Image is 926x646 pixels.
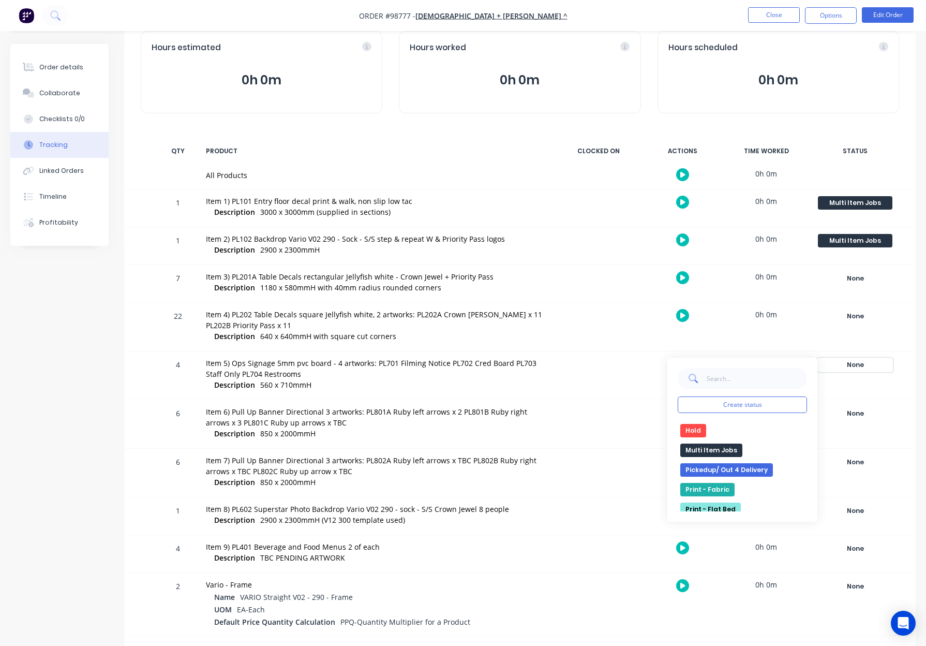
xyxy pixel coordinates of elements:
[214,282,255,293] span: Description
[817,406,893,421] button: None
[340,617,470,627] span: PPQ-Quantity Multiplier for a Product
[817,233,893,248] button: Multi Item Jobs
[817,309,893,324] button: None
[10,158,109,184] button: Linked Orders
[706,368,807,389] input: Search...
[260,207,391,217] span: 3000 x 3000mm (supplied in sections)
[214,604,232,615] span: UOM
[891,611,916,636] div: Open Intercom Messenger
[727,140,805,162] div: TIME WORKED
[862,7,914,23] button: Edit Order
[680,463,773,477] button: Pickedup/ Out 4 Delivery
[10,210,109,236] button: Profitability
[644,140,721,162] div: ACTIONS
[206,170,547,181] div: All Products
[415,11,567,21] a: [DEMOGRAPHIC_DATA] + [PERSON_NAME] ^
[206,406,547,428] div: Item 6) Pull Up Banner Directional 3 artworks: PL801A Ruby left arrows x 2 PL801B Ruby right arro...
[260,553,345,563] span: TBC PENDING ARTWORK
[39,218,78,227] div: Profitability
[748,7,800,23] button: Close
[811,140,899,162] div: STATUS
[727,189,805,213] div: 0h 0m
[10,106,109,132] button: Checklists 0/0
[817,358,893,372] button: None
[727,535,805,559] div: 0h 0m
[678,397,807,413] button: Create status
[817,196,893,210] button: Multi Item Jobs
[260,331,396,341] span: 640 x 640mmH with square cut corners
[214,592,235,603] span: Name
[162,353,193,400] div: 4
[214,616,335,627] span: Default Price Quantity Calculation
[260,429,316,438] span: 850 x 2000mmH
[10,80,109,106] button: Collaborate
[10,54,109,80] button: Order details
[162,229,193,265] div: 1
[39,140,68,150] div: Tracking
[727,265,805,288] div: 0h 0m
[206,358,547,379] div: Item 5) Ops Signage 5mm pvc board - 4 artworks: PL701 Filming Notice PL702 Cred Board PL703 Staff...
[818,272,892,285] div: None
[214,379,255,390] span: Description
[680,424,706,437] button: Hold
[39,114,85,124] div: Checklists 0/0
[818,407,892,420] div: None
[206,455,547,477] div: Item 7) Pull Up Banner Directional 3 artworks: PL802A Ruby left arrows x TBC PL802B Ruby right ar...
[162,450,193,497] div: 6
[260,515,405,525] span: 2900 x 2300mmH (V12 300 template used)
[214,331,255,342] span: Description
[200,140,554,162] div: PRODUCT
[10,132,109,158] button: Tracking
[818,310,892,323] div: None
[206,504,547,515] div: Item 8) PL602 Superstar Photo Backdrop Vario V02 290 - sock - S/S Crown Jewel 8 people
[680,483,735,496] button: Print - Fabric
[214,477,255,488] span: Description
[818,542,892,555] div: None
[206,233,547,244] div: Item 2) PL102 Backdrop Vario V02 290 - Sock - S/S step & repeat W & Priority Pass logos
[818,234,892,247] div: Multi Item Jobs
[206,196,547,207] div: Item 1) PL101 Entry floor decal print & walk, non slip low tac
[260,477,316,487] span: 850 x 2000mmH
[206,579,547,590] div: Vario - Frame
[162,402,193,448] div: 6
[680,503,741,516] button: Print - Flat Bed
[668,42,738,54] span: Hours scheduled
[727,573,805,596] div: 0h 0m
[805,7,857,24] button: Options
[817,504,893,518] button: None
[727,303,805,326] div: 0h 0m
[162,499,193,535] div: 1
[162,537,193,572] div: 4
[817,579,893,594] button: None
[162,575,193,635] div: 2
[206,309,547,331] div: Item 4) PL202 Table Decals square Jellyfish white, 2 artworks: PL202A Crown [PERSON_NAME] x 11 PL...
[680,444,742,457] button: Multi Item Jobs
[152,70,371,90] button: 0h 0m
[152,42,221,54] span: Hours estimated
[214,428,255,439] span: Description
[39,63,83,72] div: Order details
[240,592,353,602] span: VARIO Straight V02 - 290 - Frame
[214,244,255,255] span: Description
[19,8,34,23] img: Factory
[560,140,637,162] div: CLOCKED ON
[817,271,893,286] button: None
[206,541,547,552] div: Item 9) PL401 Beverage and Food Menus 2 of each
[260,283,441,292] span: 1180 x 580mmH with 40mm radius rounded corners
[162,267,193,302] div: 7
[410,42,466,54] span: Hours worked
[668,70,888,90] button: 0h 0m
[359,11,415,21] span: Order #98777 -
[817,541,893,556] button: None
[39,166,84,175] div: Linked Orders
[727,227,805,251] div: 0h 0m
[817,455,893,469] button: None
[727,162,805,185] div: 0h 0m
[214,207,255,217] span: Description
[39,89,80,98] div: Collaborate
[237,605,265,614] span: EA-Each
